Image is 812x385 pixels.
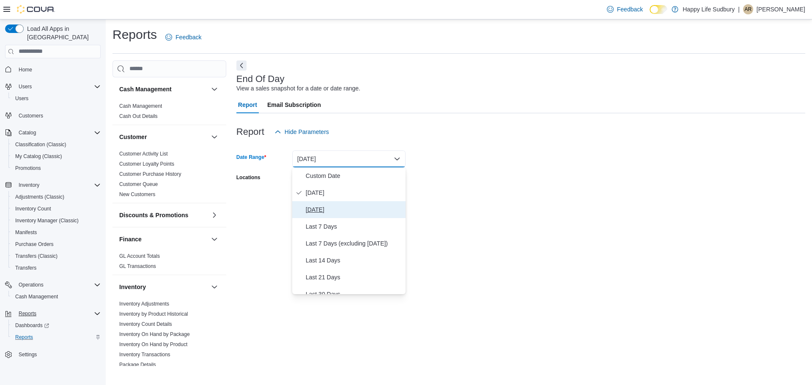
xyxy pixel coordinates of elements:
span: Inventory [15,180,101,190]
a: Feedback [604,1,646,18]
h3: Cash Management [119,85,172,93]
span: Customer Loyalty Points [119,161,174,167]
a: Package Details [119,362,156,368]
button: Transfers [8,262,104,274]
img: Cova [17,5,55,14]
a: Users [12,93,32,104]
a: Feedback [162,29,205,46]
span: Last 14 Days [306,255,402,265]
span: Adjustments (Classic) [15,194,64,200]
span: My Catalog (Classic) [12,151,101,161]
button: [DATE] [292,150,406,167]
a: Transfers (Classic) [12,251,61,261]
span: Manifests [15,229,37,236]
a: GL Transactions [119,263,156,269]
button: Hide Parameters [271,123,332,140]
span: Email Subscription [267,96,321,113]
div: Ashley Robertson [743,4,753,14]
span: Catalog [15,128,101,138]
a: Customer Loyalty Points [119,161,174,167]
a: Inventory Adjustments [119,301,169,307]
span: Users [15,95,28,102]
button: Reports [2,308,104,319]
span: Users [19,83,32,90]
span: Home [19,66,32,73]
span: My Catalog (Classic) [15,153,62,160]
button: Operations [2,279,104,291]
div: Cash Management [112,101,226,125]
input: Dark Mode [650,5,667,14]
span: Reports [12,332,101,342]
h3: Discounts & Promotions [119,211,188,219]
h1: Reports [112,26,157,43]
a: Customer Activity List [119,151,168,157]
span: Settings [19,351,37,358]
a: Inventory On Hand by Package [119,331,190,337]
nav: Complex example [5,60,101,383]
button: Classification (Classic) [8,139,104,150]
button: Inventory Manager (Classic) [8,215,104,227]
button: Cash Management [209,84,219,94]
h3: Report [236,127,264,137]
a: Adjustments (Classic) [12,192,68,202]
a: Dashboards [12,320,52,330]
a: My Catalog (Classic) [12,151,66,161]
span: Promotions [15,165,41,172]
span: Settings [15,349,101,360]
a: Customers [15,111,47,121]
a: Customer Queue [119,181,158,187]
button: Inventory [15,180,43,190]
span: Inventory Count Details [119,321,172,328]
span: Transfers [15,265,36,271]
button: Operations [15,280,47,290]
button: Reports [15,309,40,319]
a: Transfers [12,263,40,273]
span: Last 7 Days (excluding [DATE]) [306,238,402,248]
button: Users [8,93,104,104]
p: [PERSON_NAME] [757,4,805,14]
button: Cash Management [8,291,104,303]
button: Discounts & Promotions [209,210,219,220]
span: Purchase Orders [15,241,54,248]
button: Settings [2,348,104,360]
a: Cash Management [119,103,162,109]
span: Reports [15,334,33,341]
span: Classification (Classic) [15,141,66,148]
button: Inventory [119,283,208,291]
button: Next [236,60,247,71]
button: Reports [8,331,104,343]
span: Dashboards [15,322,49,329]
span: Feedback [176,33,201,41]
p: | [738,4,740,14]
span: Manifests [12,227,101,238]
button: Users [2,81,104,93]
button: Inventory [2,179,104,191]
a: Inventory Transactions [119,352,170,358]
button: Users [15,82,35,92]
span: GL Transactions [119,263,156,270]
span: Reports [15,309,101,319]
span: Cash Management [119,103,162,109]
span: [DATE] [306,188,402,198]
a: Dashboards [8,319,104,331]
a: Manifests [12,227,40,238]
div: Finance [112,251,226,275]
span: Cash Management [15,293,58,300]
div: Customer [112,149,226,203]
span: Cash Management [12,292,101,302]
a: Purchase Orders [12,239,57,249]
span: Operations [19,281,44,288]
span: New Customers [119,191,155,198]
span: Inventory Count [15,205,51,212]
span: Customers [15,110,101,121]
span: Promotions [12,163,101,173]
a: Reports [12,332,36,342]
span: Customer Queue [119,181,158,188]
button: Adjustments (Classic) [8,191,104,203]
span: Last 7 Days [306,221,402,232]
button: Customer [209,132,219,142]
span: Last 21 Days [306,272,402,282]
